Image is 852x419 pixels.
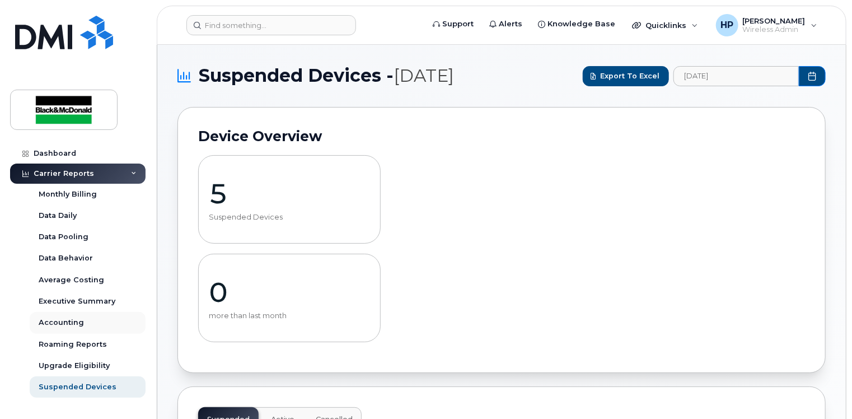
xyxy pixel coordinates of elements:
[583,66,669,86] button: Export to Excel
[198,128,805,145] h2: Device Overview
[199,65,454,87] span: Suspended Devices -
[394,65,454,86] span: [DATE]
[600,71,659,81] span: Export to Excel
[673,66,799,86] input: archived_billing_data
[209,213,370,222] p: Suspended Devices
[799,66,826,86] button: Choose Date
[209,311,370,320] p: more than last month
[209,177,370,211] p: 5
[209,276,370,309] p: 0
